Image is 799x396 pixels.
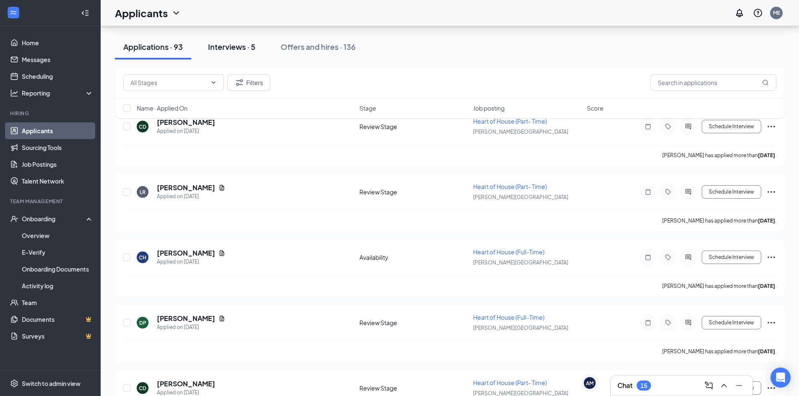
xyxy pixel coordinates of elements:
span: [PERSON_NAME][GEOGRAPHIC_DATA] [473,325,568,331]
svg: UserCheck [10,215,18,223]
h5: [PERSON_NAME] [157,379,215,388]
svg: ActiveChat [683,189,693,195]
svg: Ellipses [766,187,776,197]
div: Interviews · 5 [208,41,255,52]
span: Score [587,104,604,112]
button: Schedule Interview [702,185,761,199]
div: Team Management [10,198,92,205]
div: Switch to admin view [22,379,81,388]
svg: ChevronUp [719,380,729,391]
p: [PERSON_NAME] has applied more than . [662,217,776,224]
a: E-Verify [22,244,94,261]
svg: Collapse [81,9,89,17]
svg: Note [643,123,653,130]
div: Applied on [DATE] [157,323,225,331]
div: CD [139,123,146,130]
p: [PERSON_NAME] has applied more than . [662,282,776,290]
svg: Settings [10,379,18,388]
span: Job posting [473,104,505,112]
button: Minimize [732,379,746,392]
svg: Ellipses [766,252,776,262]
svg: Ellipses [766,122,776,132]
a: Applicants [22,122,94,139]
b: [DATE] [758,348,775,355]
div: Onboarding [22,215,86,223]
svg: Notifications [734,8,744,18]
svg: ChevronDown [171,8,181,18]
svg: Ellipses [766,383,776,393]
span: Name · Applied On [137,104,187,112]
span: Heart of House (Full-Time) [473,313,544,321]
svg: Filter [234,78,245,88]
svg: QuestionInfo [753,8,763,18]
div: Review Stage [359,318,468,327]
button: ChevronUp [717,379,731,392]
svg: ComposeMessage [704,380,714,391]
span: Stage [359,104,376,112]
svg: Note [643,254,653,261]
svg: WorkstreamLogo [9,8,18,17]
svg: Document [219,315,225,322]
div: Hiring [10,110,92,117]
svg: Tag [663,189,673,195]
h5: [PERSON_NAME] [157,248,215,258]
a: DocumentsCrown [22,311,94,328]
div: AM [586,380,593,387]
a: SurveysCrown [22,328,94,344]
svg: ActiveChat [683,319,693,326]
button: Schedule Interview [702,316,761,329]
div: Reporting [22,89,94,97]
h1: Applicants [115,6,168,20]
div: Availability [359,253,468,261]
b: [DATE] [758,152,775,158]
b: [DATE] [758,217,775,224]
h5: [PERSON_NAME] [157,183,215,192]
svg: Ellipses [766,318,776,328]
b: [DATE] [758,283,775,289]
div: Review Stage [359,188,468,196]
a: Onboarding Documents [22,261,94,277]
div: Applied on [DATE] [157,258,225,266]
svg: Note [643,319,653,326]
h5: [PERSON_NAME] [157,314,215,323]
button: Schedule Interview [702,120,761,133]
div: Applications · 93 [123,41,183,52]
span: Heart of House (Part- Time) [473,183,547,190]
a: Talent Network [22,173,94,189]
div: CD [139,385,146,392]
svg: MagnifyingGlass [762,79,769,86]
p: [PERSON_NAME] has applied more than . [662,348,776,355]
div: ME [773,9,780,16]
a: Activity log [22,277,94,294]
svg: Tag [663,254,673,261]
span: [PERSON_NAME][GEOGRAPHIC_DATA] [473,259,568,266]
a: Messages [22,51,94,68]
svg: Document [219,184,225,191]
a: Team [22,294,94,311]
div: 15 [640,382,647,389]
div: Open Intercom Messenger [770,368,791,388]
svg: Document [219,250,225,256]
svg: Note [643,189,653,195]
svg: Tag [663,319,673,326]
div: Applied on [DATE] [157,192,225,201]
div: Review Stage [359,122,468,131]
a: Scheduling [22,68,94,85]
svg: Minimize [734,380,744,391]
svg: Tag [663,123,673,130]
p: [PERSON_NAME] has applied more than . [662,152,776,159]
h3: Chat [617,381,632,390]
div: Review Stage [359,384,468,392]
span: Heart of House (Part- Time) [473,379,547,386]
div: Applied on [DATE] [157,127,215,135]
a: Job Postings [22,156,94,173]
span: [PERSON_NAME][GEOGRAPHIC_DATA] [473,129,568,135]
svg: Analysis [10,89,18,97]
div: CH [139,254,146,261]
div: DP [139,319,146,326]
a: Sourcing Tools [22,139,94,156]
div: Offers and hires · 136 [281,41,356,52]
a: Home [22,34,94,51]
button: Schedule Interview [702,251,761,264]
span: Heart of House (Full-Time) [473,248,544,256]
